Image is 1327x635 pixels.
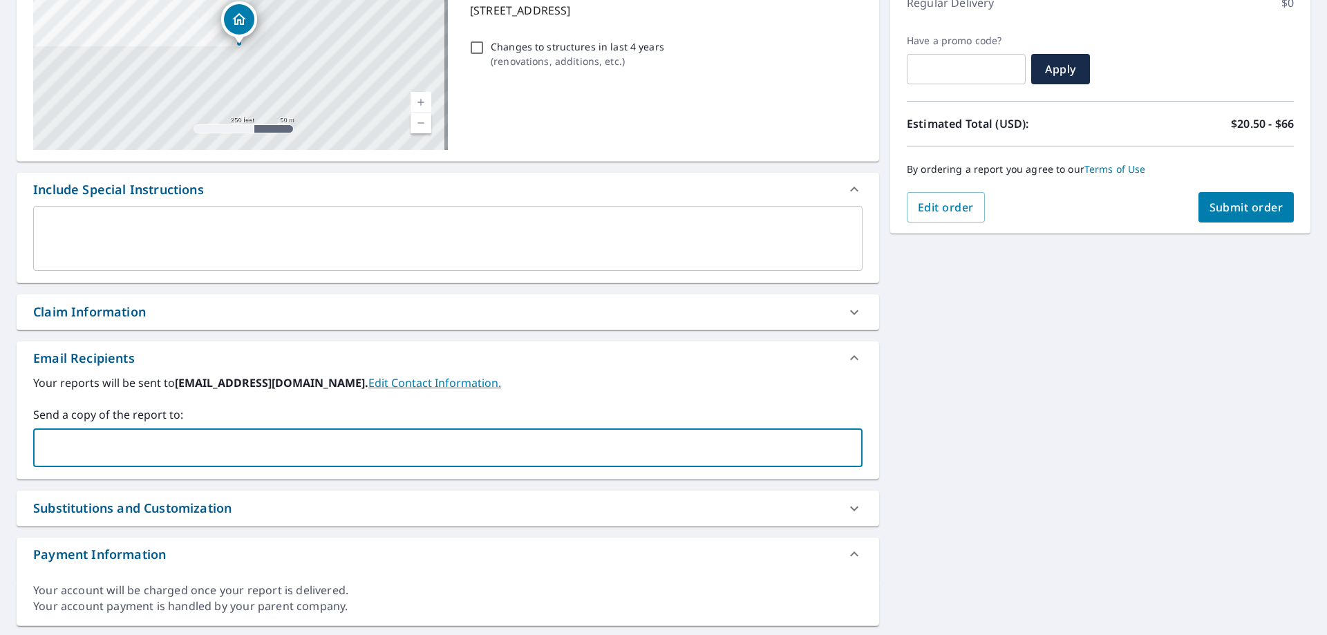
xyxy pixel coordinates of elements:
a: Current Level 17, Zoom In [411,92,431,113]
div: Email Recipients [33,349,135,368]
p: $20.50 - $66 [1231,115,1294,132]
p: By ordering a report you agree to our [907,163,1294,176]
a: Terms of Use [1084,162,1146,176]
div: Payment Information [17,538,879,571]
label: Send a copy of the report to: [33,406,863,423]
b: [EMAIL_ADDRESS][DOMAIN_NAME]. [175,375,368,390]
div: Your account payment is handled by your parent company. [33,598,863,614]
a: Current Level 17, Zoom Out [411,113,431,133]
div: Email Recipients [17,341,879,375]
a: EditContactInfo [368,375,501,390]
div: Claim Information [17,294,879,330]
p: ( renovations, additions, etc. ) [491,54,664,68]
div: Include Special Instructions [17,173,879,206]
label: Have a promo code? [907,35,1026,47]
button: Submit order [1198,192,1295,222]
span: Submit order [1210,200,1283,215]
span: Edit order [918,200,974,215]
div: Substitutions and Customization [33,499,232,518]
div: Claim Information [33,303,146,321]
p: [STREET_ADDRESS] [470,2,857,19]
div: Dropped pin, building 1, Residential property, 5105 68th St Urbandale, IA 50322 [221,1,257,44]
div: Your account will be charged once your report is delivered. [33,582,863,598]
p: Changes to structures in last 4 years [491,39,664,54]
button: Apply [1031,54,1090,84]
label: Your reports will be sent to [33,375,863,391]
span: Apply [1042,61,1079,77]
button: Edit order [907,192,985,222]
div: Substitutions and Customization [17,491,879,526]
div: Include Special Instructions [33,180,204,199]
div: Payment Information [33,545,166,564]
p: Estimated Total (USD): [907,115,1100,132]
